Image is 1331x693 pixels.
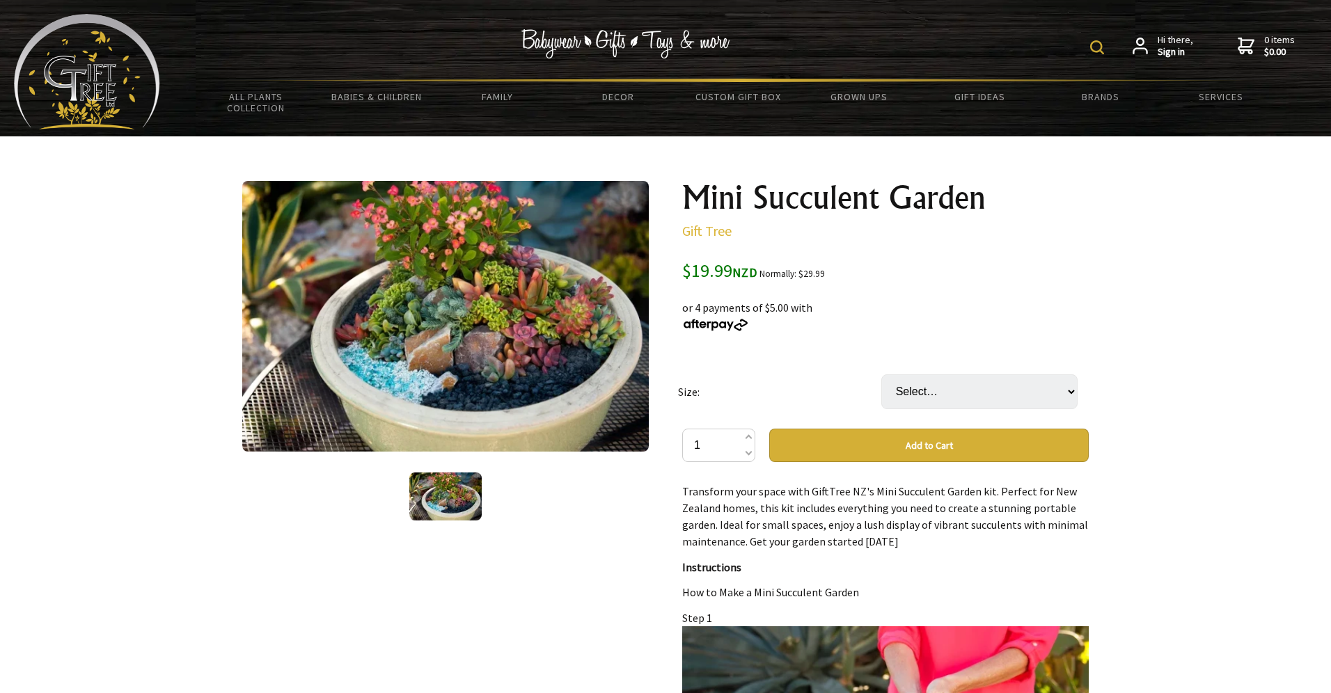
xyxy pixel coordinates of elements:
a: Services [1161,82,1282,111]
a: Family [437,82,558,111]
div: or 4 payments of $5.00 with [682,282,1089,333]
p: Transform your space with GiftTree NZ's Mini Succulent Garden kit. Perfect for New Zealand homes,... [682,483,1089,550]
h1: Mini Succulent Garden [682,181,1089,214]
a: Custom Gift Box [678,82,798,111]
a: 0 items$0.00 [1238,34,1295,58]
img: product search [1090,40,1104,54]
a: Brands [1040,82,1160,111]
span: Hi there, [1158,34,1193,58]
a: All Plants Collection [196,82,316,122]
img: Babywear - Gifts - Toys & more [521,29,730,58]
button: Add to Cart [769,429,1089,462]
td: Size: [678,355,881,429]
strong: $0.00 [1264,46,1295,58]
img: Afterpay [682,319,749,331]
a: Gift Tree [682,222,732,239]
small: Normally: $29.99 [759,268,825,280]
img: Babyware - Gifts - Toys and more... [14,14,160,129]
p: How to Make a Mini Succulent Garden [682,584,1089,600]
a: Gift Ideas [920,82,1040,111]
img: Mini Succulent Garden [409,472,482,520]
a: Grown Ups [799,82,920,111]
strong: Instructions [682,560,741,574]
span: $19.99 [682,259,757,282]
a: Decor [558,82,678,111]
a: Babies & Children [316,82,436,111]
a: Hi there,Sign in [1133,34,1193,58]
img: Mini Succulent Garden [242,181,649,452]
strong: Sign in [1158,46,1193,58]
span: 0 items [1264,33,1295,58]
span: NZD [732,264,757,280]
